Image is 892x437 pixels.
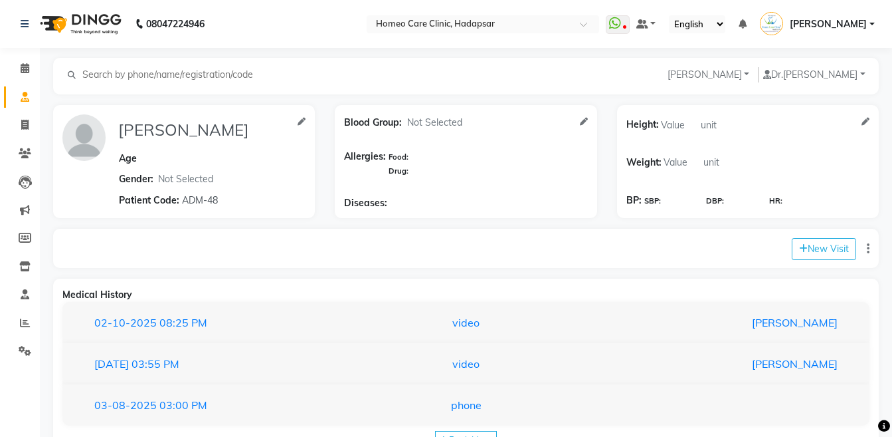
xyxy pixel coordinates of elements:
input: unit [701,152,741,173]
input: Value [659,114,699,135]
span: Diseases: [344,196,387,210]
img: profile [62,114,106,161]
span: Weight: [626,152,662,173]
span: BP: [626,194,642,208]
span: Food: [389,152,408,162]
span: [DATE] [94,357,129,370]
button: [PERSON_NAME] [664,67,754,82]
input: Patient Code [180,190,293,210]
span: DBP: [706,196,724,207]
span: Patient Code: [119,194,179,208]
span: Allergies: [344,150,386,178]
span: 03:00 PM [159,398,207,412]
input: Name [116,114,292,145]
span: Dr. [763,69,783,80]
div: [PERSON_NAME] [593,315,847,331]
div: phone [339,397,593,413]
span: [PERSON_NAME] [790,17,867,31]
span: HR: [769,196,782,207]
div: video [339,356,593,372]
span: Blood Group: [344,116,402,130]
button: 03-08-202503:00 PMphone [76,392,856,418]
div: [PERSON_NAME] [593,356,847,372]
span: Drug: [389,166,408,176]
div: Medical History [62,288,869,302]
span: Gender: [119,172,153,186]
button: 02-10-202508:25 PMvideo[PERSON_NAME] [76,310,856,335]
span: 03-08-2025 [94,398,157,412]
span: SBP: [644,196,661,207]
img: Dr Vaseem Choudhary [760,12,783,35]
span: 03:55 PM [132,357,179,370]
input: Value [662,152,701,173]
span: 02-10-2025 [94,316,157,329]
button: Dr.[PERSON_NAME] [758,67,869,82]
input: Search by phone/name/registration/code [81,67,264,82]
input: unit [699,114,739,135]
b: 08047224946 [146,5,205,43]
div: video [339,315,593,331]
span: 08:25 PM [159,316,207,329]
button: [DATE]03:55 PMvideo[PERSON_NAME] [76,351,856,376]
span: Height: [626,114,659,135]
button: New Visit [792,238,856,260]
img: logo [34,5,125,43]
span: Age [119,152,137,164]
